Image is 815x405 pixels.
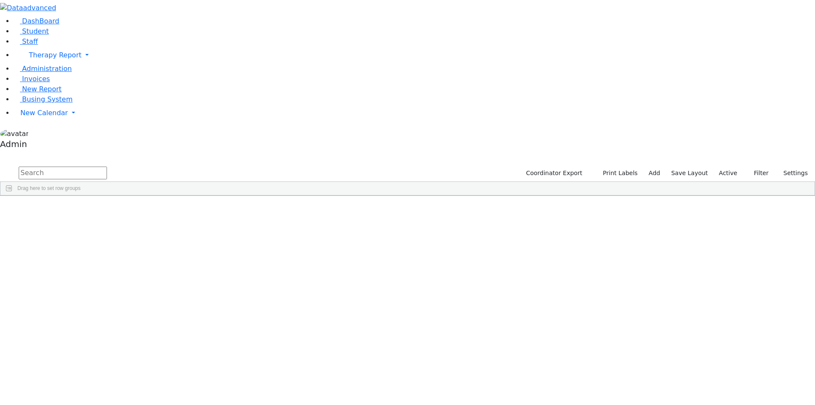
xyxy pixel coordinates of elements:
a: New Calendar [14,105,815,122]
span: Administration [22,65,72,73]
span: Staff [22,37,38,45]
span: Drag here to set row groups [17,185,81,191]
a: New Report [14,85,62,93]
span: DashBoard [22,17,59,25]
a: Invoices [14,75,50,83]
button: Coordinator Export [520,167,586,180]
a: DashBoard [14,17,59,25]
span: Therapy Report [29,51,81,59]
button: Print Labels [593,167,641,180]
button: Save Layout [667,167,711,180]
a: Add [645,167,664,180]
span: New Report [22,85,62,93]
a: Staff [14,37,38,45]
button: Filter [743,167,773,180]
a: Administration [14,65,72,73]
span: Busing System [22,95,73,103]
span: New Calendar [20,109,68,117]
button: Settings [773,167,812,180]
span: Invoices [22,75,50,83]
a: Busing System [14,95,73,103]
span: Student [22,27,49,35]
label: Active [715,167,741,180]
a: Therapy Report [14,47,815,64]
input: Search [19,167,107,179]
a: Student [14,27,49,35]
